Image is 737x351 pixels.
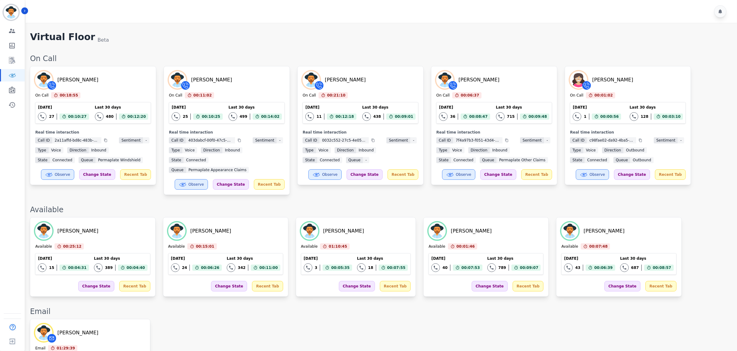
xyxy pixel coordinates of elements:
span: 00:06:26 [201,265,219,271]
span: c98fae02-da92-4ba5-8c8b-aecb7f0d1fc3 [587,137,636,143]
span: Observe [55,172,70,177]
div: 18 [368,265,373,270]
span: 00:06:39 [594,265,613,271]
span: 2a11affd-bd8c-483b-9a81-c96e39102df5 [52,137,101,143]
div: Last 30 days [620,256,674,261]
span: Call ID [570,137,587,143]
div: Recent Tab [380,281,411,291]
span: connected [451,157,476,163]
div: Email [30,307,731,316]
div: 15 [49,265,54,270]
span: 00:10:25 [202,114,220,120]
span: 403dabcf-00f0-47c5-ba74-3865fa645ab5 [186,137,235,143]
span: Call ID [35,137,52,143]
span: State [35,157,50,163]
div: Last 30 days [496,105,550,110]
span: 00:09:48 [529,114,547,120]
div: [DATE] [38,105,89,110]
div: Last 30 days [362,105,416,110]
div: Real time interaction [303,130,418,135]
div: 389 [105,265,113,270]
div: Recent Tab [513,281,544,291]
span: 00:07:55 [387,265,406,271]
div: [PERSON_NAME] [57,227,98,235]
img: Avatar [169,71,186,89]
div: On Call [303,93,316,98]
div: 40 [442,265,448,270]
div: Change State [78,281,114,291]
div: [PERSON_NAME] [191,76,232,84]
div: 11 [316,114,322,119]
span: 00:12:18 [336,114,354,120]
div: 36 [450,114,455,119]
img: Avatar [570,71,587,89]
span: Sentiment [654,137,678,143]
div: Last 30 days [229,105,282,110]
div: 3 [315,265,317,270]
span: connected [585,157,610,163]
span: Call ID [303,137,320,143]
span: 00:25:12 [63,243,82,250]
button: Observe [41,169,74,180]
span: Direction [602,147,624,153]
span: voice [584,147,598,153]
div: Last 30 days [94,256,148,261]
div: Recent Tab [521,169,552,180]
div: [DATE] [439,105,490,110]
span: State [169,157,184,163]
img: Bordered avatar [4,5,18,20]
img: Avatar [35,324,52,341]
img: Avatar [561,222,579,240]
div: Change State [347,169,383,180]
span: 00:07:53 [462,265,480,271]
span: 00:15:01 [196,243,214,250]
span: Type [570,147,584,153]
span: Sentiment [119,137,143,143]
span: voice [316,147,331,153]
div: Last 30 days [227,256,280,261]
div: Change State [480,169,516,180]
span: voice [450,147,465,153]
span: Type [303,147,316,153]
span: 7f4a97b3-f051-43d4-9a6a-8db1aef46ff5 [453,137,503,143]
span: 00:07:48 [589,243,608,250]
div: 128 [641,114,649,119]
div: Recent Tab [655,169,686,180]
img: Avatar [35,71,52,89]
span: voice [182,147,197,153]
div: [DATE] [38,256,89,261]
div: 24 [182,265,187,270]
div: [PERSON_NAME] [458,76,499,84]
div: On Call [169,93,182,98]
div: Beta [98,36,109,44]
img: Avatar [303,71,320,89]
div: Change State [605,281,641,291]
span: 00:03:10 [662,114,681,120]
span: 00:01:02 [595,92,613,98]
span: - [363,157,369,163]
span: 00:01:46 [457,243,475,250]
img: Avatar [436,71,454,89]
span: Permaplate Other Claims [497,157,548,163]
div: Available [35,244,52,250]
div: Last 30 days [630,105,683,110]
div: [PERSON_NAME] [325,76,366,84]
img: Avatar [35,222,52,240]
span: - [143,137,149,143]
div: Recent Tab [252,281,283,291]
div: On Call [436,93,450,98]
div: Recent Tab [254,179,285,190]
span: 00:11:02 [193,92,212,98]
span: connected [50,157,75,163]
div: Recent Tab [645,281,676,291]
span: 00:08:47 [469,114,488,120]
div: [DATE] [564,256,615,261]
button: Observe [175,179,208,190]
div: [DATE] [431,256,482,261]
span: Queue [480,157,497,163]
div: Available [429,244,445,250]
span: Queue [346,157,363,163]
span: Permaplate Windshield [96,157,143,163]
span: Direction [335,147,356,153]
span: 00:09:07 [520,265,539,271]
